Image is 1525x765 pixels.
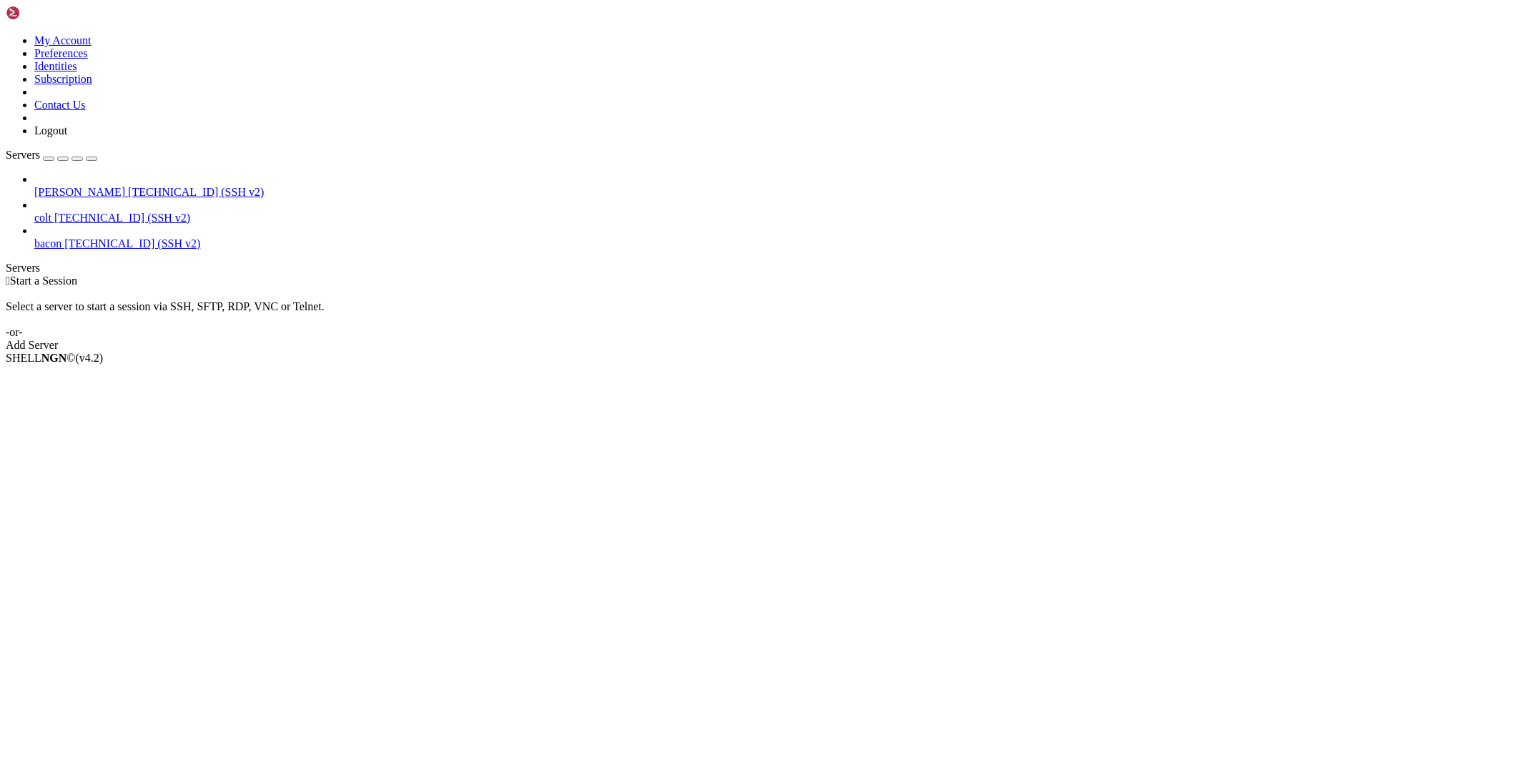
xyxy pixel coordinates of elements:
[34,224,1519,250] li: bacon [TECHNICAL_ID] (SSH v2)
[34,199,1519,224] li: colt [TECHNICAL_ID] (SSH v2)
[6,275,10,287] span: 
[128,186,264,198] span: [TECHNICAL_ID] (SSH v2)
[34,173,1519,199] li: [PERSON_NAME] [TECHNICAL_ID] (SSH v2)
[34,186,125,198] span: [PERSON_NAME]
[34,212,51,224] span: colt
[6,149,97,161] a: Servers
[34,60,77,72] a: Identities
[34,237,61,250] span: bacon
[34,99,86,111] a: Contact Us
[34,212,1519,224] a: colt [TECHNICAL_ID] (SSH v2)
[34,47,88,59] a: Preferences
[34,34,92,46] a: My Account
[41,352,67,364] b: NGN
[34,186,1519,199] a: [PERSON_NAME] [TECHNICAL_ID] (SSH v2)
[6,352,103,364] span: SHELL ©
[6,339,1519,352] div: Add Server
[6,287,1519,339] div: Select a server to start a session via SSH, SFTP, RDP, VNC or Telnet. -or-
[34,124,67,137] a: Logout
[76,352,104,364] span: 4.2.0
[6,149,40,161] span: Servers
[34,237,1519,250] a: bacon [TECHNICAL_ID] (SSH v2)
[6,6,88,20] img: Shellngn
[6,262,1519,275] div: Servers
[54,212,190,224] span: [TECHNICAL_ID] (SSH v2)
[64,237,200,250] span: [TECHNICAL_ID] (SSH v2)
[34,73,92,85] a: Subscription
[10,275,77,287] span: Start a Session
